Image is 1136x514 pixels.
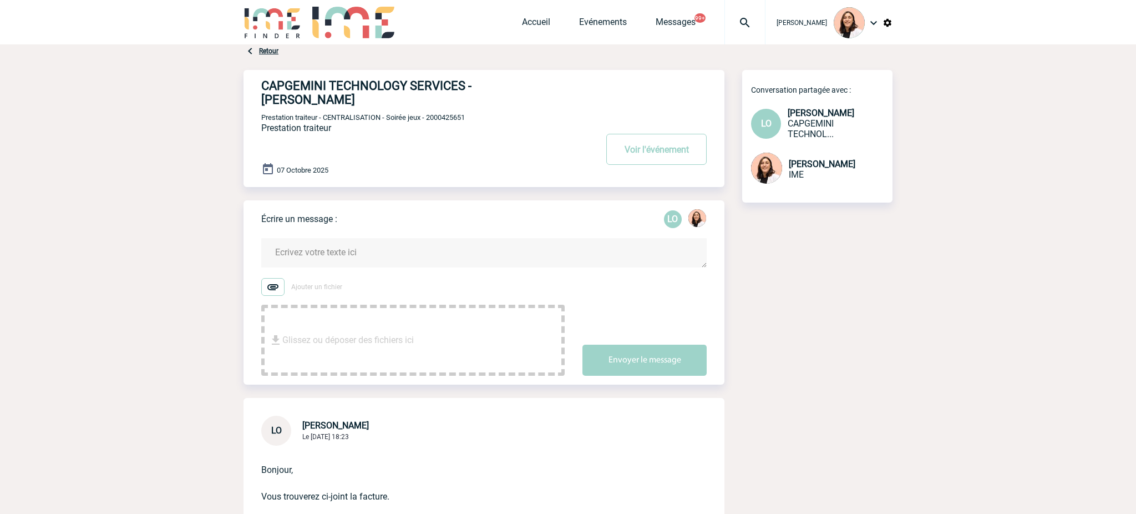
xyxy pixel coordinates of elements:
[606,134,707,165] button: Voir l'événement
[261,79,564,107] h4: CAPGEMINI TECHNOLOGY SERVICES - [PERSON_NAME]
[582,345,707,376] button: Envoyer le message
[664,210,682,228] div: Leila OBREMSKI
[259,47,278,55] a: Retour
[788,108,854,118] span: [PERSON_NAME]
[261,214,337,224] p: Écrire un message :
[751,153,782,184] img: 129834-0.png
[664,210,682,228] p: LO
[282,313,414,368] span: Glissez ou déposer des fichiers ici
[271,425,282,436] span: LO
[261,123,331,133] span: Prestation traiteur
[291,283,342,291] span: Ajouter un fichier
[269,334,282,347] img: file_download.svg
[261,113,465,122] span: Prestation traiteur - CENTRALISATION - Soirée jeux - 2000425651
[789,159,855,169] span: [PERSON_NAME]
[302,433,349,441] span: Le [DATE] 18:23
[751,85,892,94] p: Conversation partagée avec :
[788,118,834,139] span: CAPGEMINI TECHNOLOGY SERVICES
[244,7,301,38] img: IME-Finder
[579,17,627,32] a: Evénements
[777,19,827,27] span: [PERSON_NAME]
[789,169,804,180] span: IME
[302,420,369,431] span: [PERSON_NAME]
[834,7,865,38] img: 129834-0.png
[656,17,696,32] a: Messages
[522,17,550,32] a: Accueil
[277,166,328,174] span: 07 Octobre 2025
[688,209,706,227] img: 129834-0.png
[761,118,772,129] span: LO
[694,13,706,23] button: 99+
[688,209,706,229] div: Melissa NOBLET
